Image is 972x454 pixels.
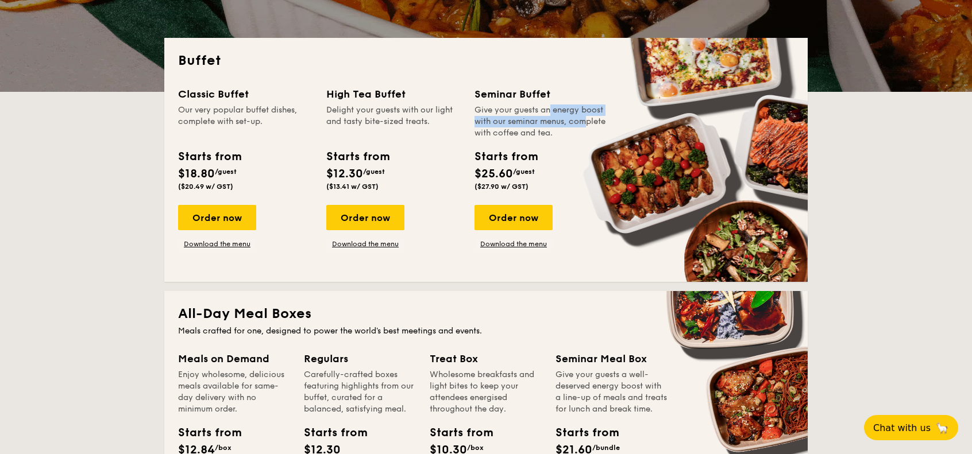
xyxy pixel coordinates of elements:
span: /box [215,444,232,452]
div: Delight your guests with our light and tasty bite-sized treats. [326,104,461,139]
h2: Buffet [178,52,794,70]
div: Wholesome breakfasts and light bites to keep your attendees energised throughout the day. [430,369,542,415]
span: Chat with us [873,422,931,433]
div: Starts from [178,424,230,441]
a: Download the menu [475,239,553,249]
span: /bundle [592,444,620,452]
div: Starts from [304,424,356,441]
button: Chat with us🦙 [864,415,958,440]
div: Give your guests a well-deserved energy boost with a line-up of meals and treats for lunch and br... [556,369,668,415]
span: /guest [215,168,237,176]
div: Order now [475,205,553,230]
div: Carefully-crafted boxes featuring highlights from our buffet, curated for a balanced, satisfying ... [304,369,416,415]
div: Starts from [475,148,537,165]
span: ($27.90 w/ GST) [475,183,529,191]
div: Starts from [326,148,389,165]
div: Classic Buffet [178,86,313,102]
span: ($20.49 w/ GST) [178,183,233,191]
div: High Tea Buffet [326,86,461,102]
div: Starts from [178,148,241,165]
span: $25.60 [475,167,513,181]
div: Seminar Buffet [475,86,609,102]
div: Give your guests an energy boost with our seminar menus, complete with coffee and tea. [475,104,609,139]
span: 🦙 [935,421,949,434]
div: Our very popular buffet dishes, complete with set-up. [178,104,313,139]
span: /guest [363,168,385,176]
div: Order now [178,205,256,230]
div: Regulars [304,351,416,367]
div: Starts from [556,424,607,441]
div: Enjoy wholesome, delicious meals available for same-day delivery with no minimum order. [178,369,290,415]
span: $12.30 [326,167,363,181]
span: /box [467,444,484,452]
span: /guest [513,168,535,176]
div: Meals crafted for one, designed to power the world's best meetings and events. [178,325,794,337]
div: Seminar Meal Box [556,351,668,367]
h2: All-Day Meal Boxes [178,305,794,323]
div: Treat Box [430,351,542,367]
a: Download the menu [326,239,404,249]
div: Meals on Demand [178,351,290,367]
div: Order now [326,205,404,230]
div: Starts from [430,424,481,441]
span: ($13.41 w/ GST) [326,183,379,191]
a: Download the menu [178,239,256,249]
span: $18.80 [178,167,215,181]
